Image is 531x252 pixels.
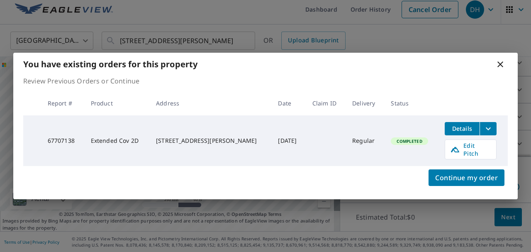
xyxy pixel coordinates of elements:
[346,115,384,166] td: Regular
[445,139,497,159] a: Edit Pitch
[23,59,197,70] b: You have existing orders for this property
[450,125,475,132] span: Details
[271,91,305,115] th: Date
[450,142,491,157] span: Edit Pitch
[480,122,497,135] button: filesDropdownBtn-67707138
[84,91,149,115] th: Product
[346,91,384,115] th: Delivery
[392,138,427,144] span: Completed
[41,115,84,166] td: 67707138
[445,122,480,135] button: detailsBtn-67707138
[23,76,508,86] p: Review Previous Orders or Continue
[306,91,346,115] th: Claim ID
[384,91,438,115] th: Status
[84,115,149,166] td: Extended Cov 2D
[149,91,271,115] th: Address
[429,169,504,186] button: Continue my order
[156,137,265,145] div: [STREET_ADDRESS][PERSON_NAME]
[271,115,305,166] td: [DATE]
[41,91,84,115] th: Report #
[435,172,498,183] span: Continue my order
